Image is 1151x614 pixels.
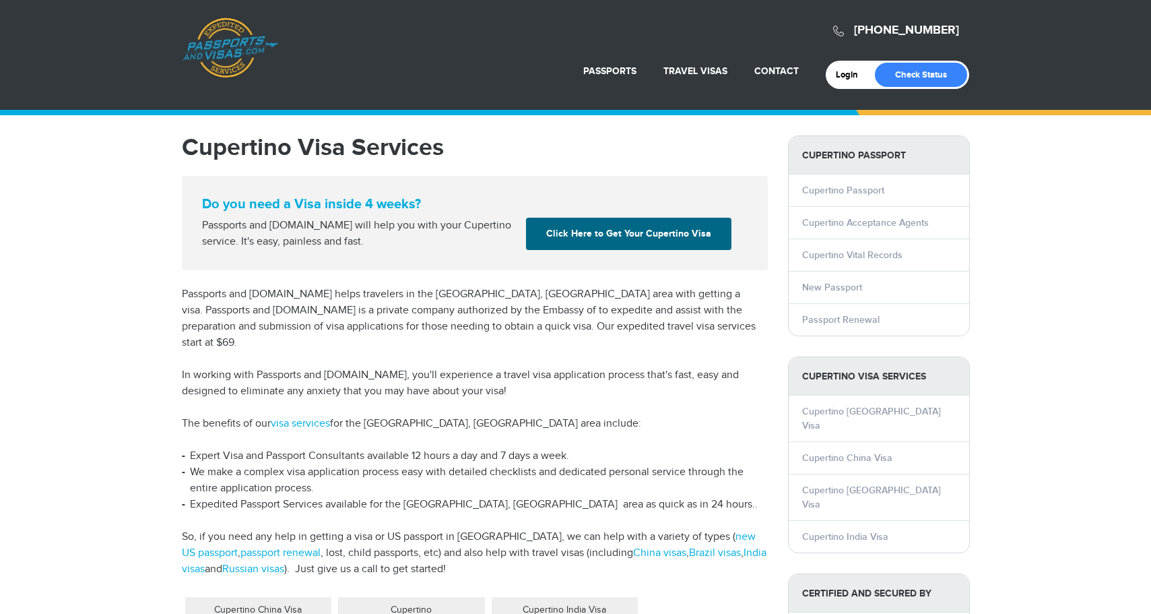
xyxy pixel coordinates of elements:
[182,529,768,578] p: So, if you need any help in getting a visa or US passport in [GEOGRAPHIC_DATA], we can help with ...
[789,574,969,613] strong: Certified and Secured by
[663,65,727,77] a: Travel Visas
[182,497,768,513] li: Expedited Passport Services available for the [GEOGRAPHIC_DATA], [GEOGRAPHIC_DATA] area as quick ...
[802,217,929,228] a: Cupertino Acceptance Agents
[802,185,884,196] a: Cupertino Passport
[583,65,636,77] a: Passports
[836,69,867,80] a: Login
[182,367,768,400] p: In working with Passports and [DOMAIN_NAME], you'll experience a travel visa application process ...
[240,547,321,559] a: passport renewal
[689,547,741,559] a: Brazil visas
[197,218,521,250] div: Passports and [DOMAIN_NAME] will help you with your Cupertino service. It's easy, painless and fast.
[182,286,768,351] p: Passports and [DOMAIN_NAME] helps travelers in the [GEOGRAPHIC_DATA], [GEOGRAPHIC_DATA] area with...
[875,63,967,87] a: Check Status
[182,547,766,576] a: India visas
[802,531,888,543] a: Cupertino India Visa
[633,547,686,559] a: China visas
[802,406,941,431] a: Cupertino [GEOGRAPHIC_DATA] Visa
[182,464,768,497] li: We make a complex visa application process easy with detailed checklists and dedicated personal s...
[271,417,330,430] a: visa services
[202,196,748,212] strong: Do you need a Visa inside 4 weeks?
[802,314,880,326] a: Passport Renewal
[754,65,799,77] a: Contact
[802,249,902,261] a: Cupertino Vital Records
[182,530,756,559] a: new US passport
[182,416,768,432] p: The benefits of our for the [GEOGRAPHIC_DATA], [GEOGRAPHIC_DATA] area include:
[222,563,284,576] a: Russian visas
[789,136,969,175] strong: Cupertino Passport
[182,135,768,160] h1: Cupertino Visa Services
[802,452,892,464] a: Cupertino China Visa
[854,23,959,38] a: [PHONE_NUMBER]
[526,218,731,250] a: Click Here to Get Your Cupertino Visa
[182,448,768,464] li: Expert Visa and Passport Consultants available 12 hours a day and 7 days a week.
[802,485,941,510] a: Cupertino [GEOGRAPHIC_DATA] Visa
[789,357,969,396] strong: Cupertino Visa Services
[802,282,862,293] a: New Passport
[183,18,278,78] a: Passports & [DOMAIN_NAME]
